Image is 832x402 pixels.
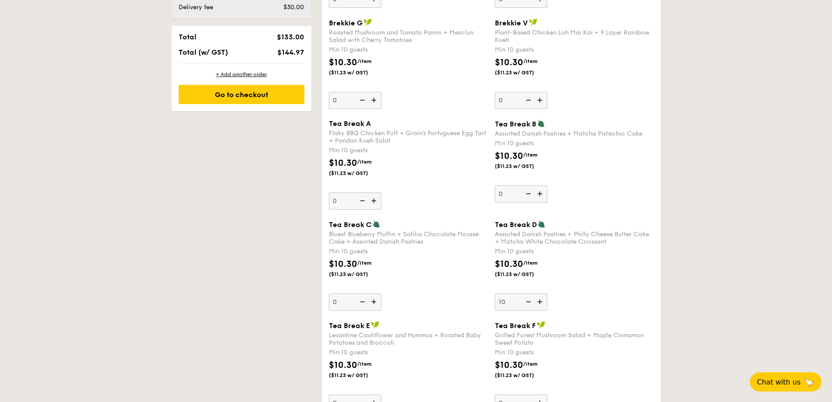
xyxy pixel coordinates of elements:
img: icon-vegetarian.fe4039eb.svg [537,119,545,127]
span: /item [523,152,538,158]
span: /item [357,361,372,367]
span: Total [179,33,197,41]
span: Tea Break E [329,322,370,330]
div: Min 10 guests [329,247,488,256]
div: Go to checkout [179,85,304,104]
img: icon-add.58712e84.svg [368,192,381,209]
span: Delivery fee [179,3,213,11]
span: $10.30 [495,151,523,161]
div: Min 10 guests [495,45,654,54]
span: ($11.23 w/ GST) [329,271,388,278]
span: ($11.23 w/ GST) [495,271,554,278]
span: Tea Break A [329,119,371,128]
span: Total (w/ GST) [179,48,228,56]
span: Tea Break C [329,220,372,229]
span: /item [357,159,372,165]
img: icon-vegan.f8ff3823.svg [363,18,372,26]
input: Tea Break BAssorted Danish Pastries + Matcha Pistachio CakeMin 10 guests$10.30/item($11.23 w/ GST) [495,185,547,203]
span: ($11.23 w/ GST) [495,372,554,379]
input: Tea Break CBluest Blueberry Muffin + Satilia Chocolate Mousse Cake + Assorted Danish PastriesMin ... [329,294,381,311]
div: Min 10 guests [495,247,654,256]
img: icon-vegetarian.fe4039eb.svg [538,220,545,228]
img: icon-add.58712e84.svg [368,92,381,108]
div: Levantine Cauliflower and Hummus + Roasted Baby Potatoes and Broccoli [329,332,488,346]
div: Min 10 guests [495,348,654,357]
img: icon-reduce.1d2dbef1.svg [521,92,534,108]
span: ($11.23 w/ GST) [495,163,554,170]
div: + Add another order [179,71,304,78]
img: icon-vegan.f8ff3823.svg [371,321,380,329]
div: Assorted Danish Pastries + Matcha Pistachio Cake [495,130,654,137]
span: ($11.23 w/ GST) [329,170,388,177]
img: icon-reduce.1d2dbef1.svg [521,294,534,310]
span: ($11.23 w/ GST) [495,69,554,76]
img: icon-reduce.1d2dbef1.svg [355,192,368,209]
div: Bluest Blueberry Muffin + Satilia Chocolate Mousse Cake + Assorted Danish Pastries [329,231,488,245]
span: $10.30 [495,57,523,68]
span: Chat with us [757,378,801,386]
span: $10.30 [495,259,523,269]
img: icon-reduce.1d2dbef1.svg [355,294,368,310]
span: $133.00 [277,33,304,41]
img: icon-vegan.f8ff3823.svg [529,18,538,26]
span: $10.30 [329,158,357,168]
span: Tea Break D [495,220,537,229]
img: icon-vegan.f8ff3823.svg [537,321,545,329]
div: Min 10 guests [329,45,488,54]
span: /item [357,58,372,64]
input: Brekkie GRoasted Mushroom and Tomato Panini + Mesclun Salad with Cherry TomatoesMin 10 guests$10.... [329,92,381,109]
span: /item [357,260,372,266]
img: icon-add.58712e84.svg [534,185,547,202]
span: /item [523,361,538,367]
span: $10.30 [329,259,357,269]
span: $144.97 [277,48,304,56]
div: Min 10 guests [329,146,488,155]
img: icon-reduce.1d2dbef1.svg [521,185,534,202]
div: Min 10 guests [495,139,654,148]
span: $30.00 [283,3,304,11]
img: icon-add.58712e84.svg [368,294,381,310]
span: 🦙 [804,377,815,387]
span: Brekkie V [495,19,528,27]
img: icon-add.58712e84.svg [534,92,547,108]
div: Min 10 guests [329,348,488,357]
span: $10.30 [329,360,357,371]
span: /item [523,58,538,64]
input: Tea Break AFlaky BBQ Chicken Puff + Grain's Portuguese Egg Tart + Pandan Kueh SalatMin 10 guests$... [329,192,381,210]
div: Plant-Based Chicken Loh Mai Kai + 9 Layer Rainbow Kueh [495,29,654,44]
input: Brekkie VPlant-Based Chicken Loh Mai Kai + 9 Layer Rainbow KuehMin 10 guests$10.30/item($11.23 w/... [495,92,547,109]
span: ($11.23 w/ GST) [329,69,388,76]
img: icon-reduce.1d2dbef1.svg [355,92,368,108]
div: Assorted Danish Pastries + Philly Cheese Butter Cake + Matcha White Chocolate Croissant [495,231,654,245]
span: $10.30 [495,360,523,371]
div: Flaky BBQ Chicken Puff + Grain's Portuguese Egg Tart + Pandan Kueh Salat [329,129,488,144]
img: icon-vegetarian.fe4039eb.svg [373,220,380,228]
span: Tea Break F [495,322,536,330]
div: Grilled Forest Mushroom Salad + ⁠Maple Cinnamon Sweet Potato [495,332,654,346]
span: ($11.23 w/ GST) [329,372,388,379]
span: Tea Break B [495,120,536,128]
span: Brekkie G [329,19,362,27]
span: /item [523,260,538,266]
span: $10.30 [329,57,357,68]
button: Chat with us🦙 [750,372,822,392]
input: Tea Break DAssorted Danish Pastries + Philly Cheese Butter Cake + Matcha White Chocolate Croissan... [495,294,547,311]
img: icon-add.58712e84.svg [534,294,547,310]
div: Roasted Mushroom and Tomato Panini + Mesclun Salad with Cherry Tomatoes [329,29,488,44]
